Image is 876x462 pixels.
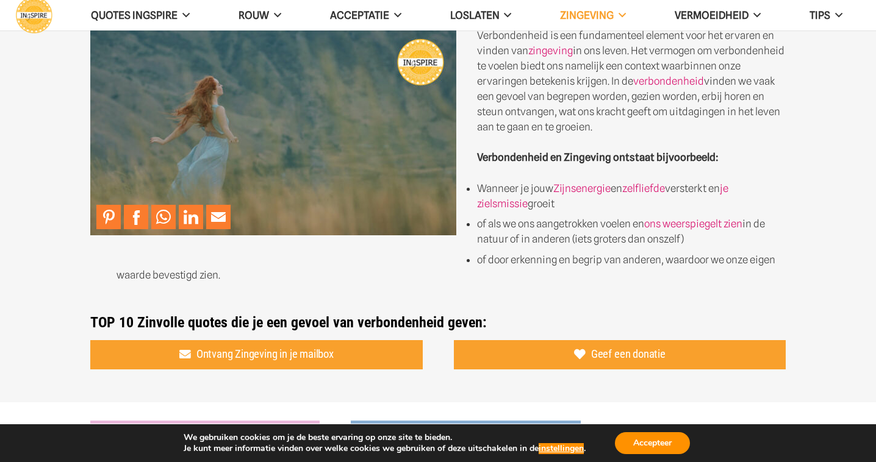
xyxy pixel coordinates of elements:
p: Verbondenheid is een fundamenteel element voor het ervaren en vinden van in ons leven. Het vermog... [90,28,786,135]
a: je zielsmissie [477,182,728,210]
strong: TOP 10 Zinvolle quotes die je een gevoel van verbondenheid geven: [90,314,487,331]
a: Share to Facebook [124,205,148,229]
p: Je kunt meer informatie vinden over welke cookies we gebruiken of deze uitschakelen in de . [184,443,586,454]
img: Quotes die je een gevoel van vrijheid, erkenning en verbondenheid geven - Ingspire [90,28,456,235]
a: Pin to Pinterest [96,205,121,229]
strong: Verbondenheid en Zingeving ontstaat bijvoorbeeld: [477,151,719,163]
a: ons weerspiegelt zien [644,218,742,230]
li: WhatsApp [151,205,179,229]
span: Geef een donatie [591,347,666,361]
button: instellingen [539,443,584,454]
button: Accepteer [615,432,690,454]
span: ROUW [239,9,269,21]
li: Email This [206,205,234,229]
a: Share to WhatsApp [151,205,176,229]
span: VERMOEIDHEID [675,9,749,21]
a: Je kunt eenvoudig één zijn met alles en alles is één met jou © Ingspire [90,422,320,434]
span: Loslaten [450,9,500,21]
a: Ontvang Zingeving in je mailbox [90,340,423,369]
a: Share to LinkedIn [179,205,203,229]
a: zingeving [528,44,573,57]
a: zelfliefde [622,182,665,194]
a: Zingeving ligt niet in het grote of meer maar in wat je geeft vanuit je hart telkens weer © [351,422,580,434]
span: Ontvang Zingeving in je mailbox [196,347,334,361]
a: Geef een donatie [454,340,786,369]
p: We gebruiken cookies om je de beste ervaring op onze site te bieden. [184,432,586,443]
li: LinkedIn [179,205,206,229]
li: Pinterest [96,205,124,229]
span: QUOTES INGSPIRE [91,9,178,21]
a: Zijnsenergie [553,182,611,194]
span: Zingeving [560,9,614,21]
li: of door erkenning en begrip van anderen, waardoor we onze eigen waarde bevestigd zien. [117,252,786,283]
span: TIPS [810,9,830,21]
a: Mail to Email This [206,205,231,229]
li: Facebook [124,205,151,229]
a: verbondenheid [633,75,704,87]
span: Acceptatie [330,9,389,21]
